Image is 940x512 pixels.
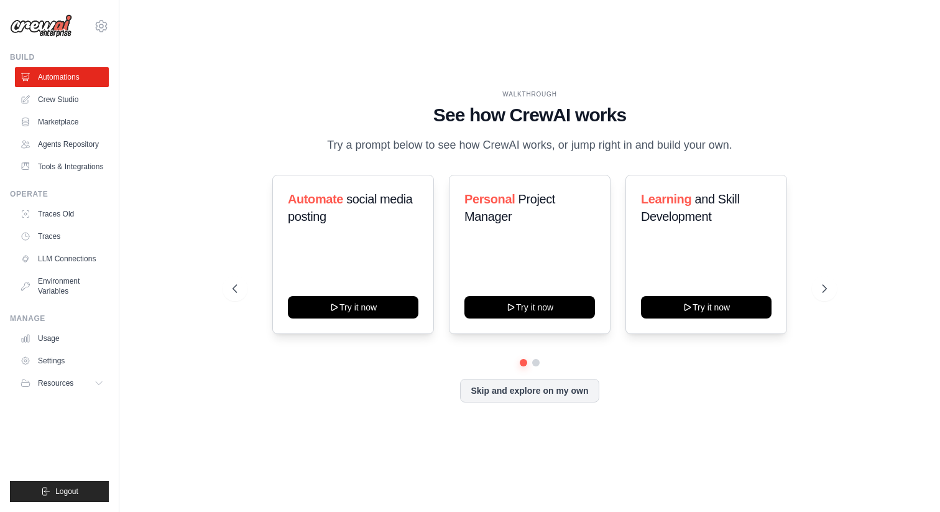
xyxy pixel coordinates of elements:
div: WALKTHROUGH [233,90,827,99]
span: Logout [55,486,78,496]
a: Settings [15,351,109,371]
button: Skip and explore on my own [460,379,599,403]
div: Manage [10,314,109,323]
div: Build [10,52,109,62]
span: Project Manager [464,192,555,223]
span: and Skill Development [641,192,739,223]
h1: See how CrewAI works [233,104,827,126]
span: Automate [288,192,343,206]
span: Learning [641,192,691,206]
span: Personal [464,192,515,206]
button: Try it now [641,296,772,319]
iframe: Chat Widget [878,452,940,512]
span: Resources [38,378,73,388]
span: social media posting [288,192,413,223]
a: Crew Studio [15,90,109,109]
a: LLM Connections [15,249,109,269]
a: Usage [15,328,109,348]
a: Environment Variables [15,271,109,301]
a: Tools & Integrations [15,157,109,177]
a: Traces [15,226,109,246]
button: Resources [15,373,109,393]
button: Try it now [288,296,418,319]
div: Operate [10,189,109,199]
img: Logo [10,14,72,38]
a: Agents Repository [15,134,109,154]
p: Try a prompt below to see how CrewAI works, or jump right in and build your own. [321,136,739,154]
button: Logout [10,481,109,502]
a: Marketplace [15,112,109,132]
a: Automations [15,67,109,87]
button: Try it now [464,296,595,319]
a: Traces Old [15,204,109,224]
